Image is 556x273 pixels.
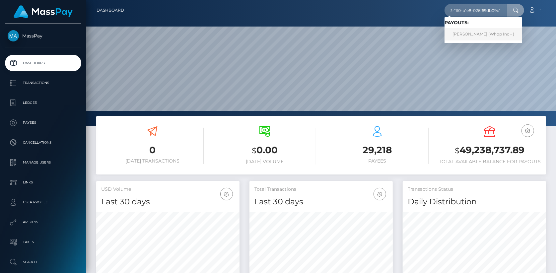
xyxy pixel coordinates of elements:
[101,196,235,208] h4: Last 30 days
[445,20,522,26] h6: Payouts:
[8,30,19,41] img: MassPay
[8,217,79,227] p: API Keys
[8,257,79,267] p: Search
[97,3,124,17] a: Dashboard
[8,118,79,128] p: Payees
[5,174,81,191] a: Links
[214,144,316,157] h3: 0.00
[5,214,81,231] a: API Keys
[101,186,235,193] h5: USD Volume
[8,58,79,68] p: Dashboard
[5,114,81,131] a: Payees
[14,5,73,18] img: MassPay Logo
[8,158,79,168] p: Manage Users
[101,144,204,157] h3: 0
[439,159,541,165] h6: Total Available Balance for Payouts
[254,196,388,208] h4: Last 30 days
[445,4,507,17] input: Search...
[214,159,316,165] h6: [DATE] Volume
[8,78,79,88] p: Transactions
[8,197,79,207] p: User Profile
[326,144,429,157] h3: 29,218
[5,33,81,39] span: MassPay
[5,194,81,211] a: User Profile
[445,28,522,40] a: [PERSON_NAME] (Whop Inc - )
[5,254,81,270] a: Search
[101,158,204,164] h6: [DATE] Transactions
[5,55,81,71] a: Dashboard
[5,95,81,111] a: Ledger
[5,234,81,250] a: Taxes
[254,186,388,193] h5: Total Transactions
[8,98,79,108] p: Ledger
[5,154,81,171] a: Manage Users
[326,158,429,164] h6: Payees
[252,146,257,155] small: $
[439,144,541,157] h3: 49,238,737.89
[408,186,541,193] h5: Transactions Status
[5,134,81,151] a: Cancellations
[8,237,79,247] p: Taxes
[408,196,541,208] h4: Daily Distribution
[8,138,79,148] p: Cancellations
[8,177,79,187] p: Links
[5,75,81,91] a: Transactions
[455,146,460,155] small: $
